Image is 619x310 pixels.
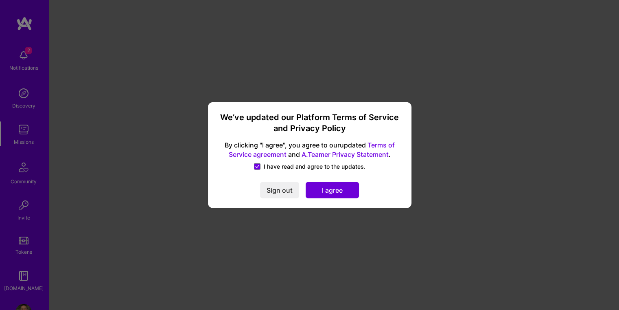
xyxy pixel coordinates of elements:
[229,141,395,158] a: Terms of Service agreement
[260,182,299,198] button: Sign out
[302,150,389,158] a: A.Teamer Privacy Statement
[264,163,365,171] span: I have read and agree to the updates.
[218,141,402,159] span: By clicking "I agree", you agree to our updated and .
[306,182,359,198] button: I agree
[218,112,402,134] h3: We’ve updated our Platform Terms of Service and Privacy Policy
